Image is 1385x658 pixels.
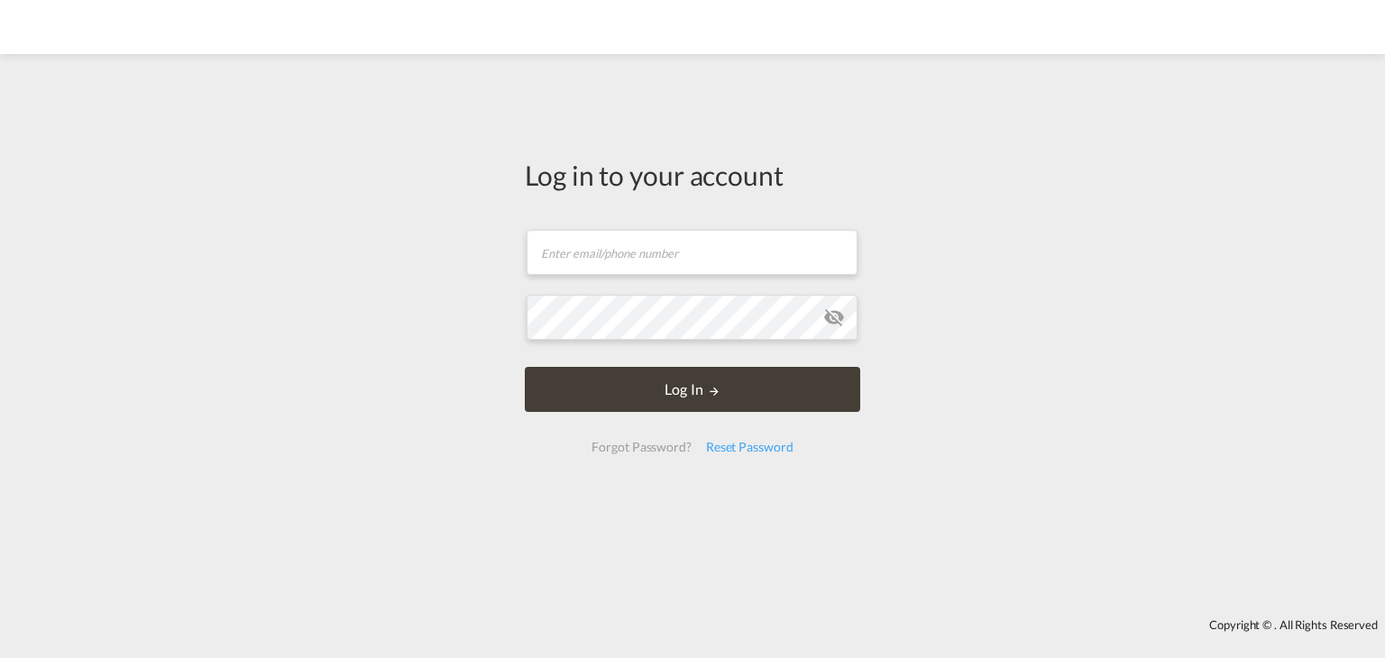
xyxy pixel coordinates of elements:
input: Enter email/phone number [527,230,858,275]
md-icon: icon-eye-off [823,306,845,328]
div: Forgot Password? [584,431,698,463]
div: Log in to your account [525,156,860,194]
div: Reset Password [699,431,801,463]
button: LOGIN [525,367,860,412]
